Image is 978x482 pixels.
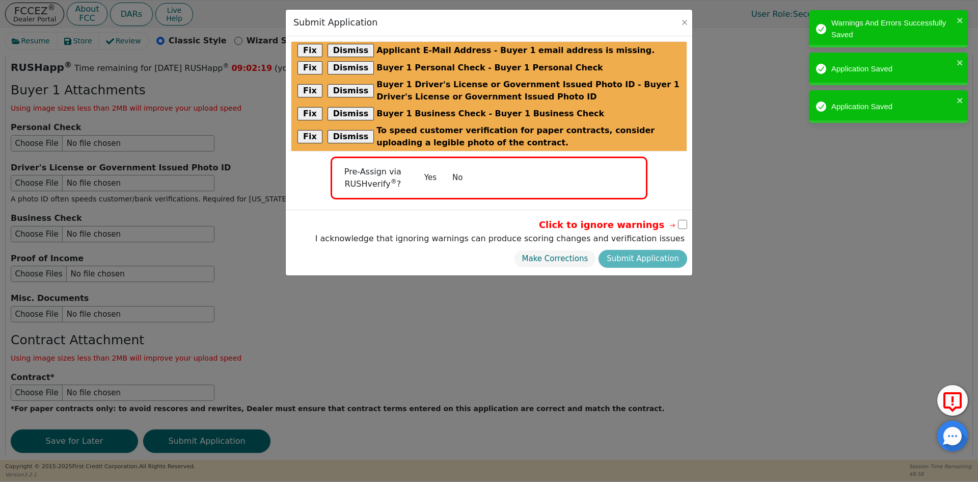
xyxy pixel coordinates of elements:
button: Close [680,17,690,28]
span: Buyer 1 Business Check - Buyer 1 Business Check [376,108,604,120]
span: Buyer 1 Personal Check - Buyer 1 Personal Check [376,62,603,74]
span: To speed customer verification for paper contracts, consider uploading a legible photo of the con... [376,124,681,149]
span: Applicant E-Mail Address - Buyer 1 email address is missing. [376,44,655,57]
button: Dismiss [328,84,374,97]
button: Dismiss [328,107,374,120]
button: close [957,57,964,68]
h3: Submit Application [293,17,377,28]
button: Fix [297,44,322,57]
button: Dismiss [328,61,374,74]
button: Fix [297,107,322,120]
button: No [444,169,471,187]
button: Yes [416,169,445,187]
button: Make Corrections [514,250,596,268]
sup: ® [391,178,397,185]
button: Fix [297,84,322,97]
button: Fix [297,130,322,143]
button: Dismiss [328,44,374,57]
label: I acknowledge that ignoring warnings can produce scoring changes and verification issues [313,233,687,245]
button: close [957,14,964,26]
button: Dismiss [328,130,374,143]
span: Click to ignore warnings [539,218,677,232]
div: Warnings And Errors Successfully Saved [831,17,954,40]
button: Fix [297,61,322,74]
div: Application Saved [831,63,954,75]
div: Application Saved [831,101,954,113]
button: Report Error to FCC [937,385,968,416]
span: Pre-Assign via RUSHverify ? [344,167,401,189]
button: close [957,94,964,106]
span: Buyer 1 Driver's License or Government Issued Photo ID - Buyer 1 Driver's License or Government I... [376,79,681,103]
